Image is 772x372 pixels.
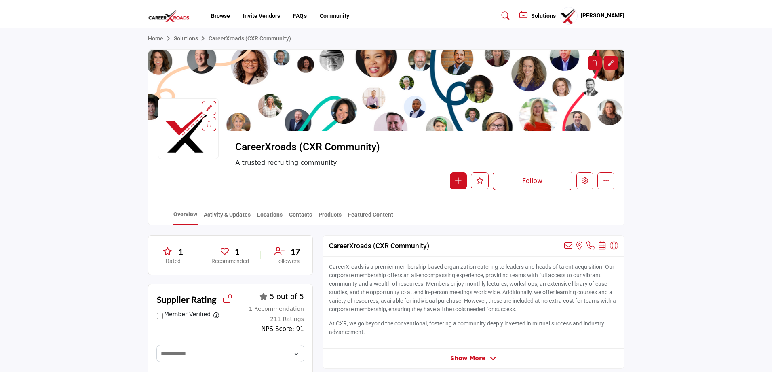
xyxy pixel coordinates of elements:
a: FAQ's [293,13,307,19]
a: Browse [211,13,230,19]
button: Like [471,172,489,189]
span: 17 [291,245,300,257]
p: Recommended [211,257,249,266]
p: Followers [272,257,303,266]
a: Invite Vendors [243,13,280,19]
img: site Logo [148,9,194,23]
a: Contacts [289,210,312,225]
p: Rated [158,257,189,266]
div: Solutions [519,11,556,21]
span: 211 Ratings [270,316,304,322]
div: NPS Score: 91 [261,325,304,334]
button: Follow [493,172,572,190]
a: Search [494,9,515,22]
label: Member Verified [164,310,211,319]
div: Aspect Ratio:6:1,Size:1200x200px [604,56,618,70]
h5: [PERSON_NAME] [581,12,624,20]
span: CareerXroads (CXR Community) [235,140,418,154]
a: Activity & Updates [203,210,251,225]
a: Community [320,13,349,19]
a: Locations [257,210,283,225]
p: At CXR, we go beyond the conventional, fostering a community deeply invested in mutual success an... [329,319,618,336]
button: More details [597,172,614,189]
a: CareerXroads (CXR Community) [209,35,291,42]
span: 1 [178,245,183,257]
span: Show More [450,354,485,363]
a: Overview [173,210,198,225]
a: Featured Content [348,210,394,225]
a: Solutions [174,35,209,42]
a: Home [148,35,174,42]
span: 5 out of 5 [270,293,304,301]
h5: Solutions [531,12,556,19]
span: 1 Recommendation [249,306,304,312]
button: Edit company [576,172,593,189]
h2: CareerXroads (CXR Community) [329,242,429,250]
span: 1 [235,245,240,257]
div: Aspect Ratio:1:1,Size:400x400px [202,101,216,115]
h2: Supplier Rating [157,293,216,306]
a: Products [318,210,342,225]
p: CareerXroads is a premier membership-based organization catering to leaders and heads of talent a... [329,263,618,314]
span: A trusted recruiting community [235,158,494,168]
button: Show hide supplier dropdown [560,7,578,25]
